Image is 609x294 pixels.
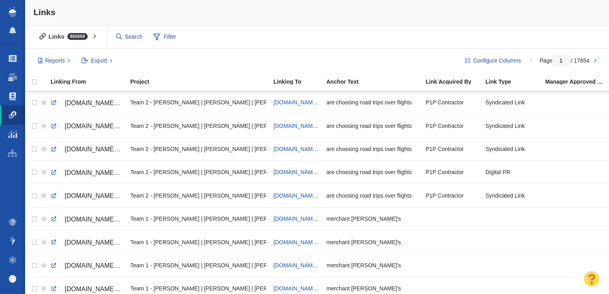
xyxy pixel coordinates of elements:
span: Syndicated Link [485,99,525,106]
span: P1P Contractor [426,192,464,199]
a: [DOMAIN_NAME][URL][DATE] [273,99,350,106]
span: Reports [45,57,65,65]
td: Syndicated Link [482,137,542,161]
a: [DOMAIN_NAME][URL][DATE] [51,166,123,180]
a: [DOMAIN_NAME][URL][DATE] [273,192,350,199]
span: Syndicated Link [485,145,525,153]
button: Reports [33,54,75,68]
span: Links [33,8,55,17]
span: [DOMAIN_NAME][URL][DATE] [65,100,152,106]
span: P1P Contractor [426,99,464,106]
div: Linking To [273,79,326,84]
td: P1P Contractor [422,184,482,207]
div: Team 1 - [PERSON_NAME] | [PERSON_NAME] | [PERSON_NAME]\Merchant Maverick\Merchant Maverick - Digi... [130,210,266,227]
div: merchant [PERSON_NAME]'s [326,233,418,251]
td: P1P Contractor [422,114,482,137]
span: Digital PR [485,169,510,176]
div: Team 2 - [PERSON_NAME] | [PERSON_NAME] | [PERSON_NAME]\Retrospec\Retrospec - Digital PR - [DATE] ... [130,117,266,134]
a: [DOMAIN_NAME][URL][US_STATE] [51,213,123,226]
a: Link Type [485,79,544,86]
input: Search [113,30,146,44]
a: [DOMAIN_NAME][URL][US_STATE] [51,236,123,249]
a: [DOMAIN_NAME][URL][DATE] [273,169,350,175]
span: Filter [149,29,181,45]
td: Digital PR [482,161,542,184]
a: [DOMAIN_NAME][URL] [273,285,332,292]
div: Team 1 - [PERSON_NAME] | [PERSON_NAME] | [PERSON_NAME]\Merchant Maverick\Merchant Maverick - Digi... [130,233,266,251]
a: [DOMAIN_NAME][URL][US_STATE] [51,259,123,272]
div: Link Type [485,79,544,84]
span: Configure Columns [473,57,521,65]
div: are choosing road trips over flights [326,187,418,204]
div: are choosing road trips over flights [326,94,418,111]
span: Syndicated Link [485,192,525,199]
span: [DOMAIN_NAME][URL][US_STATE] [65,239,167,246]
span: P1P Contractor [426,122,464,129]
div: Team 2 - [PERSON_NAME] | [PERSON_NAME] | [PERSON_NAME]\Retrospec\Retrospec - Digital PR - [DATE] ... [130,187,266,204]
div: Team 2 - [PERSON_NAME] | [PERSON_NAME] | [PERSON_NAME]\Retrospec\Retrospec - Digital PR - [DATE] ... [130,94,266,111]
td: P1P Contractor [422,161,482,184]
td: P1P Contractor [422,91,482,114]
a: [DOMAIN_NAME][URL][DATE] [273,146,350,152]
div: Anchor Text [326,79,425,84]
a: Anchor Text [326,79,425,86]
div: are choosing road trips over flights [326,117,418,134]
span: Page / 17654 [540,57,589,64]
div: Team 2 - [PERSON_NAME] | [PERSON_NAME] | [PERSON_NAME]\Retrospec\Retrospec - Digital PR - [DATE] ... [130,140,266,157]
td: Syndicated Link [482,184,542,207]
a: [DOMAIN_NAME][URL][DATE] [51,120,123,133]
button: Configure Columns [460,54,526,68]
a: Link Acquired By [426,79,485,86]
img: buzzstream_logo_iconsimple.png [9,7,16,17]
div: are choosing road trips over flights [326,164,418,181]
a: [DOMAIN_NAME][URL][DATE] [51,189,123,203]
a: [DOMAIN_NAME][URL][DATE] [273,123,350,129]
a: Linking To [273,79,326,86]
span: [DOMAIN_NAME][URL][US_STATE] [65,286,167,292]
span: [DOMAIN_NAME][URL][US_STATE] [65,262,167,269]
div: merchant [PERSON_NAME]'s [326,257,418,274]
span: P1P Contractor [426,169,464,176]
span: [DOMAIN_NAME][URL][DATE] [65,123,152,129]
a: [DOMAIN_NAME][URL] [273,262,332,269]
div: Linking From [51,79,130,84]
a: [DOMAIN_NAME][URL][DATE] [51,143,123,156]
span: [DOMAIN_NAME][URL][US_STATE] [65,216,167,223]
span: [DOMAIN_NAME][URL][DATE] [65,169,152,176]
span: Syndicated Link [485,122,525,129]
a: [DOMAIN_NAME][URL] [273,239,332,245]
span: [DOMAIN_NAME][URL][DATE] [65,192,152,199]
div: Team 1 - [PERSON_NAME] | [PERSON_NAME] | [PERSON_NAME]\Merchant Maverick\Merchant Maverick - Digi... [130,257,266,274]
span: P1P Contractor [426,145,464,153]
td: Syndicated Link [482,114,542,137]
button: Export [77,54,117,68]
div: Team 2 - [PERSON_NAME] | [PERSON_NAME] | [PERSON_NAME]\Retrospec\Retrospec - Digital PR - [DATE] ... [130,164,266,181]
span: [DOMAIN_NAME][URL][DATE] [65,146,152,153]
td: Syndicated Link [482,91,542,114]
a: [DOMAIN_NAME][URL][DATE] [51,96,123,110]
img: default_avatar.png [9,275,17,283]
a: Linking From [51,79,130,86]
div: Link Acquired By [426,79,485,84]
td: P1P Contractor [422,137,482,161]
span: Export [91,57,107,65]
div: merchant [PERSON_NAME]'s [326,210,418,227]
div: are choosing road trips over flights [326,140,418,157]
a: [DOMAIN_NAME][URL] [273,216,332,222]
div: Project [130,79,273,84]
